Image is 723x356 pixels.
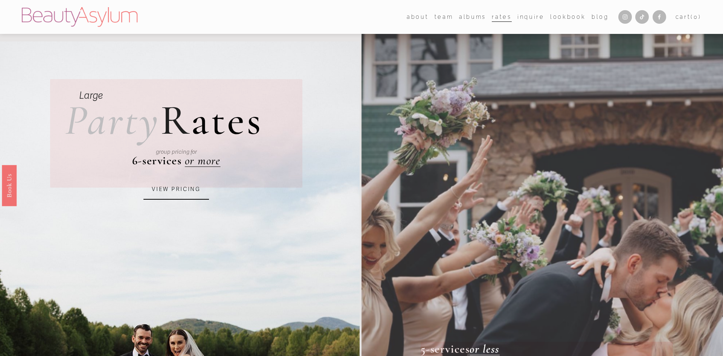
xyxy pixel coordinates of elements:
[492,11,511,22] a: Rates
[592,11,609,22] a: Blog
[517,11,545,22] a: Inquire
[470,342,500,356] a: or less
[550,11,586,22] a: Lookbook
[65,99,263,141] h2: ates
[22,7,137,27] img: Beauty Asylum | Bridal Hair &amp; Makeup Charlotte &amp; Atlanta
[694,14,699,20] span: 0
[65,95,160,146] em: Party
[691,14,701,20] span: ( )
[459,11,486,22] a: albums
[653,10,666,24] a: Facebook
[676,12,702,22] a: 0 items in cart
[143,179,209,200] a: VIEW PRICING
[407,11,429,22] a: folder dropdown
[156,148,197,155] em: group pricing for
[618,10,632,24] a: Instagram
[2,165,17,206] a: Book Us
[635,10,649,24] a: TikTok
[79,90,103,102] em: Large
[407,12,429,22] span: about
[435,12,453,22] span: team
[435,11,453,22] a: folder dropdown
[421,342,470,356] strong: 5-services
[160,95,191,146] span: R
